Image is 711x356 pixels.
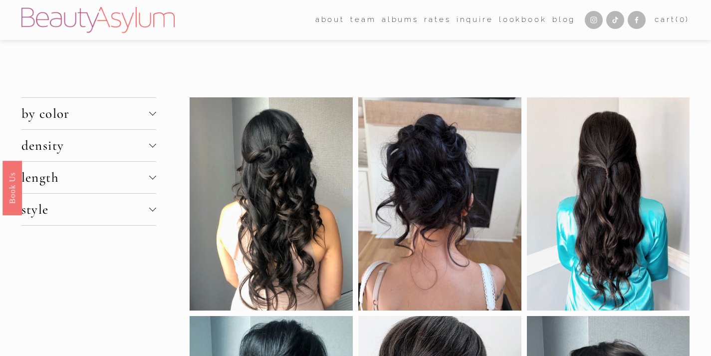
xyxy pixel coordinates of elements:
span: by color [21,105,149,122]
a: folder dropdown [350,12,376,28]
span: length [21,169,149,186]
span: about [315,13,345,27]
button: density [21,130,156,161]
a: Facebook [628,11,646,29]
img: Beauty Asylum | Bridal Hair &amp; Makeup Charlotte &amp; Atlanta [21,7,175,33]
a: Rates [424,12,451,28]
button: length [21,162,156,193]
a: Book Us [2,160,22,215]
a: albums [382,12,419,28]
span: team [350,13,376,27]
span: density [21,137,149,154]
a: Blog [552,12,575,28]
a: folder dropdown [315,12,345,28]
button: style [21,194,156,225]
button: by color [21,98,156,129]
a: Inquire [457,12,493,28]
a: 0 items in cart [655,13,690,27]
a: Lookbook [499,12,547,28]
a: TikTok [606,11,624,29]
span: 0 [680,15,686,24]
span: style [21,201,149,218]
span: ( ) [676,15,690,24]
a: Instagram [585,11,603,29]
